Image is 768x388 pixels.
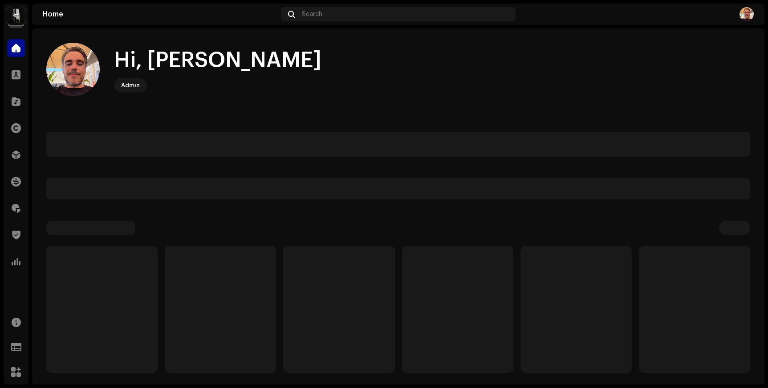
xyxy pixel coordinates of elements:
[302,11,322,18] span: Search
[7,7,25,25] img: 28cd5e4f-d8b3-4e3e-9048-38ae6d8d791a
[121,80,140,91] div: Admin
[114,46,321,75] div: Hi, [PERSON_NAME]
[43,11,277,18] div: Home
[740,7,754,21] img: f0d03e39-29b2-4c72-91c6-bda04983099b
[46,43,100,96] img: f0d03e39-29b2-4c72-91c6-bda04983099b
